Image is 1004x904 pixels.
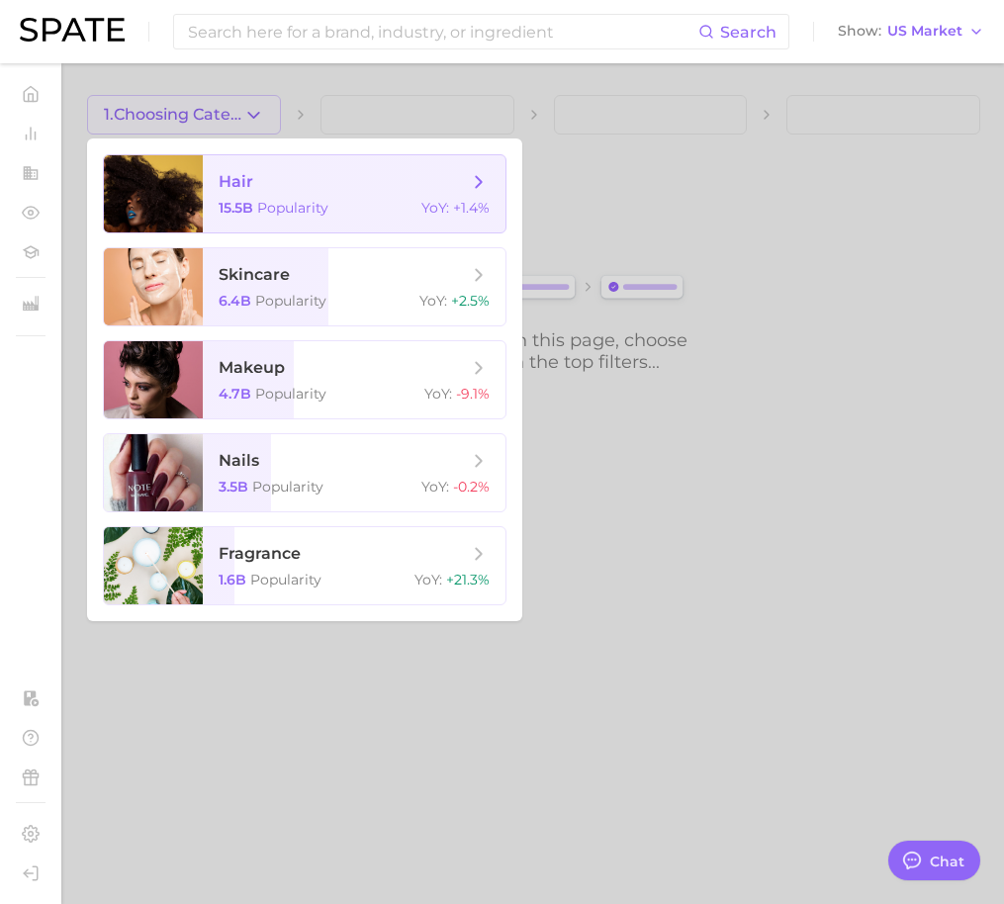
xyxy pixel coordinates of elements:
span: hair [219,172,253,191]
span: Popularity [255,292,326,310]
img: SPATE [20,18,125,42]
span: Popularity [257,199,328,217]
span: fragrance [219,544,301,563]
span: +1.4% [453,199,490,217]
a: Log out. Currently logged in with e-mail ncrerar@gearcommunications.com. [16,859,46,888]
span: 6.4b [219,292,251,310]
span: Show [838,26,881,37]
span: Popularity [250,571,321,588]
span: YoY : [419,292,447,310]
span: 1.6b [219,571,246,588]
span: 3.5b [219,478,248,496]
span: YoY : [414,571,442,588]
span: 15.5b [219,199,253,217]
span: Search [720,23,776,42]
span: US Market [887,26,962,37]
span: makeup [219,358,285,377]
span: 4.7b [219,385,251,403]
span: YoY : [421,478,449,496]
span: Popularity [255,385,326,403]
span: -9.1% [456,385,490,403]
span: Popularity [252,478,323,496]
span: +2.5% [451,292,490,310]
span: -0.2% [453,478,490,496]
span: YoY : [421,199,449,217]
span: +21.3% [446,571,490,588]
span: skincare [219,265,290,284]
span: YoY : [424,385,452,403]
span: nails [219,451,259,470]
input: Search here for a brand, industry, or ingredient [186,15,698,48]
button: ShowUS Market [833,19,989,45]
ul: 1.Choosing Category [87,138,522,621]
